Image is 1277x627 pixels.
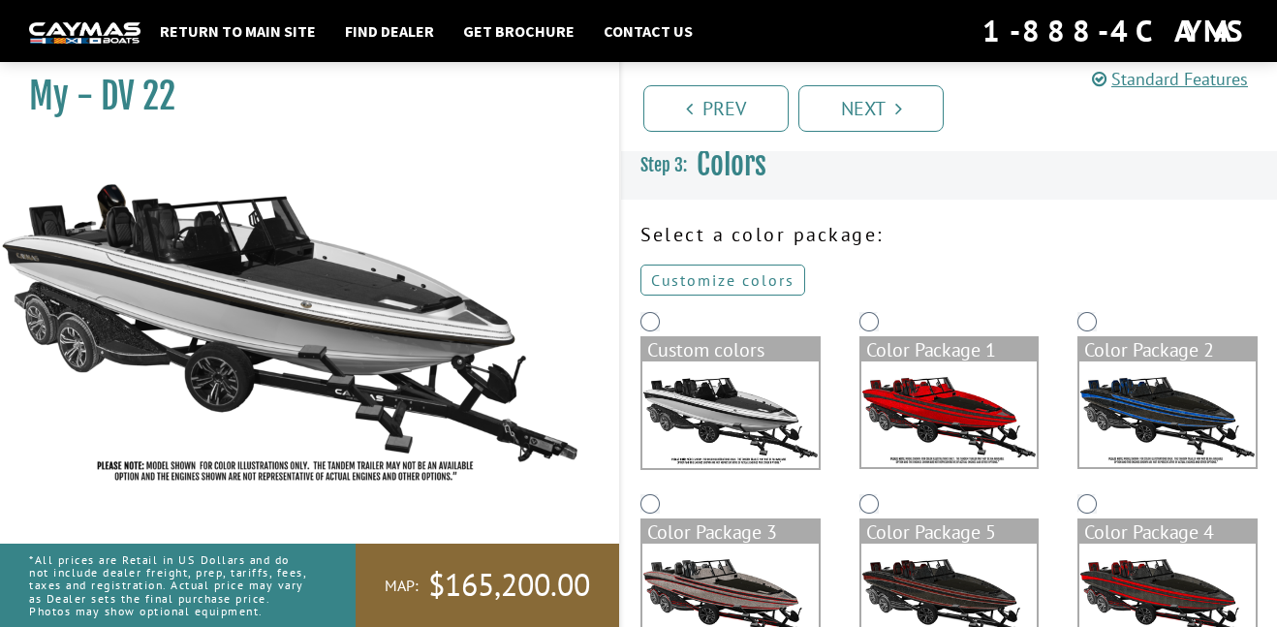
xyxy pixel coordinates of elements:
[861,361,1038,467] img: color_package_362.png
[150,18,326,44] a: Return to main site
[335,18,444,44] a: Find Dealer
[385,576,419,596] span: MAP:
[642,338,819,361] div: Custom colors
[798,85,944,132] a: Next
[29,75,571,118] h1: My - DV 22
[29,22,140,43] img: white-logo-c9c8dbefe5ff5ceceb0f0178aa75bf4bb51f6bca0971e226c86eb53dfe498488.png
[428,565,590,606] span: $165,200.00
[640,220,1258,249] p: Select a color package:
[638,82,1277,132] ul: Pagination
[1079,520,1256,544] div: Color Package 4
[982,10,1248,52] div: 1-888-4CAYMAS
[1079,338,1256,361] div: Color Package 2
[621,129,1277,201] h3: Colors
[594,18,702,44] a: Contact Us
[1079,361,1256,467] img: color_package_363.png
[861,338,1038,361] div: Color Package 1
[643,85,789,132] a: Prev
[453,18,584,44] a: Get Brochure
[29,544,312,627] p: *All prices are Retail in US Dollars and do not include dealer freight, prep, tariffs, fees, taxe...
[642,361,819,468] img: DV22-Base-Layer.png
[1092,68,1248,90] a: Standard Features
[642,520,819,544] div: Color Package 3
[640,265,805,296] a: Customize colors
[356,544,619,627] a: MAP:$165,200.00
[861,520,1038,544] div: Color Package 5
